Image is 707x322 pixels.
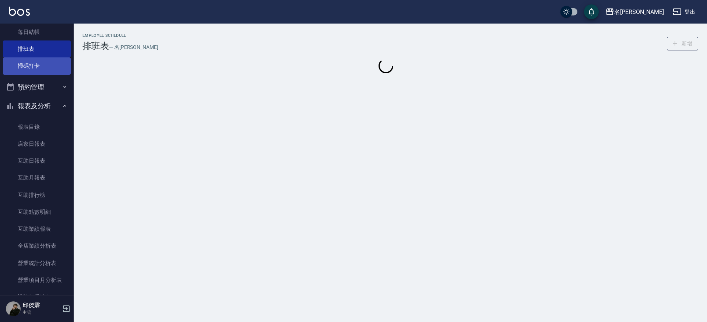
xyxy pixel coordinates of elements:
a: 每日結帳 [3,24,71,40]
button: 登出 [670,5,698,19]
img: Person [6,301,21,316]
a: 掃碼打卡 [3,57,71,74]
a: 互助月報表 [3,169,71,186]
a: 報表目錄 [3,118,71,135]
h6: — 名[PERSON_NAME] [109,43,158,51]
a: 排班表 [3,40,71,57]
a: 店家日報表 [3,135,71,152]
button: 名[PERSON_NAME] [602,4,667,20]
a: 互助日報表 [3,152,71,169]
p: 主管 [22,309,60,316]
h2: Employee Schedule [82,33,158,38]
a: 互助業績報表 [3,220,71,237]
a: 營業項目月分析表 [3,272,71,289]
div: 名[PERSON_NAME] [614,7,664,17]
button: save [584,4,599,19]
button: 報表及分析 [3,96,71,116]
a: 設計師業績表 [3,289,71,305]
a: 互助排行榜 [3,187,71,204]
h5: 邱傑霖 [22,302,60,309]
h3: 排班表 [82,41,109,51]
a: 全店業績分析表 [3,237,71,254]
a: 互助點數明細 [3,204,71,220]
a: 營業統計分析表 [3,255,71,272]
button: 預約管理 [3,78,71,97]
img: Logo [9,7,30,16]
